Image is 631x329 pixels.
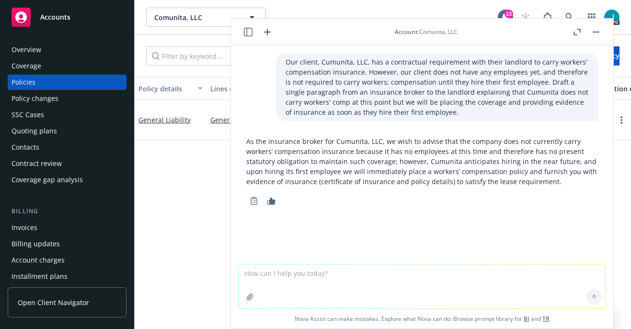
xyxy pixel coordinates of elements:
a: TR [542,315,550,323]
div: Contacts [11,140,39,155]
div: : Comunita, LLC [395,28,458,36]
div: Billing updates [11,236,60,252]
div: Billing [8,207,126,216]
a: SSC Cases [8,107,126,122]
span: Comunita, LLC [154,12,237,22]
a: Account charges [8,252,126,268]
div: Policy changes [11,91,58,106]
button: Policy details [135,77,207,100]
div: 13 [505,10,513,18]
span: Accounts [40,13,70,21]
a: BI [524,315,529,323]
div: Policies [11,75,35,90]
a: Invoices [8,220,126,235]
a: Contacts [8,140,126,155]
p: Our client, Cumunita, LLC, has a contractual requirement with their landlord to carry workers' co... [286,57,588,117]
a: General Liability [210,115,322,125]
div: Overview [11,42,41,57]
a: Overview [8,42,126,57]
a: Installment plans [8,269,126,284]
span: Account [395,28,418,36]
span: Open Client Navigator [18,297,89,307]
div: Policy details [138,84,192,94]
button: Comunita, LLC [146,8,266,27]
div: Account charges [11,252,65,268]
a: Coverage [8,58,126,74]
a: Coverage gap analysis [8,172,126,187]
svg: Copy to clipboard [250,197,258,205]
a: Report a Bug [538,8,557,27]
a: Quoting plans [8,123,126,139]
div: Installment plans [11,269,68,284]
button: Lines of coverage [207,77,326,100]
span: Nova Assist can make mistakes. Explore what Nova can do: Browse prompt library for and [235,309,609,329]
a: Switch app [582,8,601,27]
div: Contract review [11,156,62,171]
div: Coverage gap analysis [11,172,83,187]
a: more [616,114,627,126]
div: Coverage [11,58,41,74]
div: Invoices [11,220,37,235]
a: General Liability [138,115,191,124]
p: As the insurance broker for Cumunita, LLC, we wish to advise that the company does not currently ... [246,136,598,186]
a: Policies [8,75,126,90]
div: Quoting plans [11,123,57,139]
a: Policy changes [8,91,126,106]
a: Contract review [8,156,126,171]
a: Start snowing [516,8,535,27]
a: Search [560,8,579,27]
input: Filter by keyword... [146,46,312,66]
img: photo [604,10,620,25]
a: Accounts [8,4,126,31]
div: SSC Cases [11,107,44,122]
div: Lines of coverage [210,84,312,94]
a: Billing updates [8,236,126,252]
